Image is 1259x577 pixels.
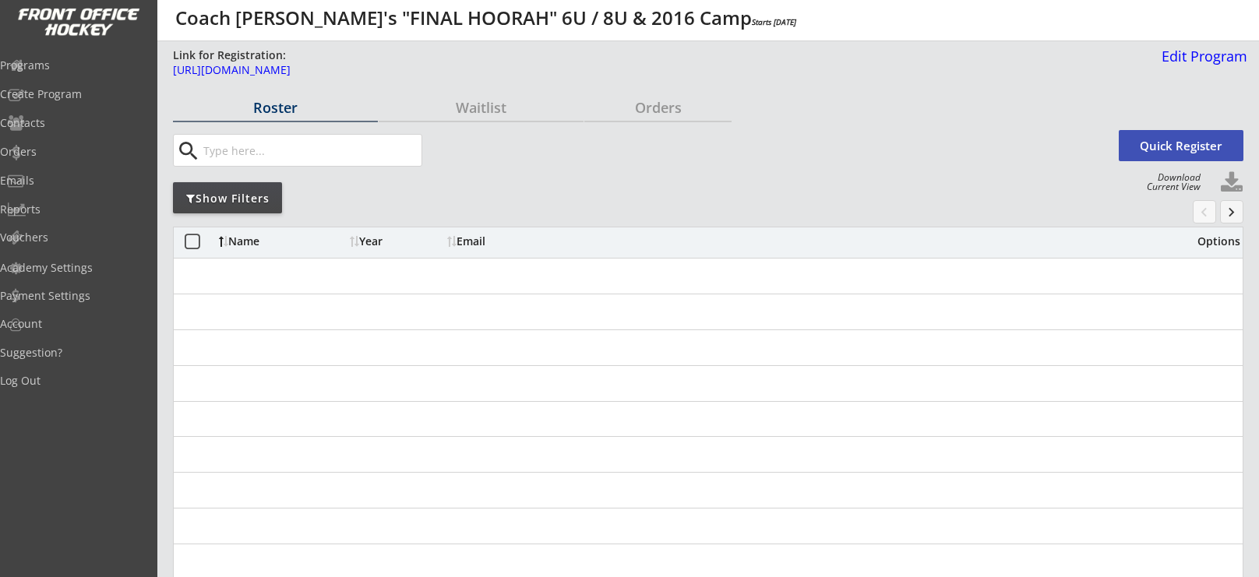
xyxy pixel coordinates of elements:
button: keyboard_arrow_right [1220,200,1243,223]
em: Starts [DATE] [752,16,796,27]
div: Options [1185,236,1240,247]
a: [URL][DOMAIN_NAME] [173,65,958,84]
div: Name [219,236,346,247]
div: Year [350,236,443,247]
div: Link for Registration: [173,47,288,63]
div: Edit Program [1155,49,1247,63]
button: search [175,139,201,164]
input: Type here... [200,135,421,166]
div: Show Filters [173,191,282,206]
button: chevron_left [1193,200,1216,223]
div: Download Current View [1139,173,1201,192]
a: Edit Program [1155,49,1247,76]
div: Email [447,236,587,247]
button: Click to download full roster. Your browser settings may try to block it, check your security set... [1220,171,1243,195]
div: Waitlist [379,100,584,114]
div: [URL][DOMAIN_NAME] [173,65,958,76]
button: Quick Register [1119,130,1243,161]
div: Orders [584,100,732,114]
div: Roster [173,100,378,114]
